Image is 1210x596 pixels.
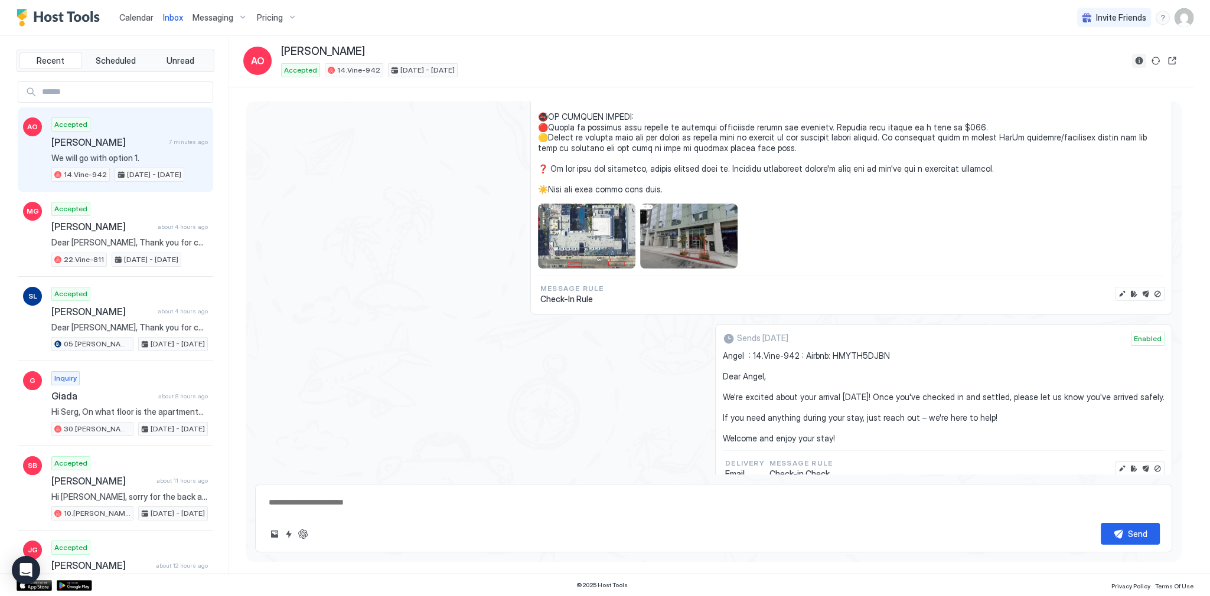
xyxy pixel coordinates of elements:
span: about 8 hours ago [158,392,208,400]
div: View image [640,204,738,268]
span: Inbox [163,12,183,22]
span: Invite Friends [1096,12,1146,23]
span: Hi [PERSON_NAME], sorry for the back and forth on the dates! I didnt realise when I altered the d... [51,492,208,502]
button: Send now [1140,463,1152,474]
span: 14.Vine-942 [337,65,380,76]
span: AO [251,54,265,68]
span: SL [28,291,37,302]
span: about 4 hours ago [158,307,208,315]
span: 30.[PERSON_NAME]-510 [64,424,131,434]
button: Disable message [1152,288,1163,300]
span: Hi Serg, On what floor is the apartment? Thanks [51,407,208,417]
span: Message Rule [540,283,604,294]
span: Enabled [1134,333,1162,344]
a: Privacy Policy [1111,579,1150,591]
a: Host Tools Logo [17,9,105,27]
span: Giada [51,390,154,402]
button: Edit rule [1128,463,1140,474]
span: Accepted [54,542,87,553]
button: Edit message [1116,463,1128,474]
span: Check-In Rule [540,294,604,304]
button: Send [1101,523,1160,545]
span: Message Rule [769,458,833,469]
span: Recent [37,55,64,66]
span: [DATE] - [DATE] [400,65,455,76]
span: about 11 hours ago [156,477,208,484]
button: Sync reservation [1149,54,1163,68]
span: 14.Vine-942 [64,169,107,180]
span: SB [28,460,37,471]
span: 22.Vine-811 [64,254,104,265]
a: Terms Of Use [1155,579,1193,591]
span: Privacy Policy [1111,582,1150,590]
span: Inquiry [54,373,77,384]
span: © 2025 Host Tools [576,581,628,589]
button: Scheduled [84,53,147,69]
span: Dear [PERSON_NAME], Thank you for choosing to stay at our apartment. 📅 I’d like to confirm your r... [51,237,208,248]
span: G [30,375,35,386]
input: Input Field [37,82,213,102]
button: Disable message [1152,463,1163,474]
button: Send now [1140,288,1152,300]
button: Upload image [268,527,282,541]
button: Quick reply [282,527,296,541]
span: [PERSON_NAME] [281,45,365,58]
button: ChatGPT Auto Reply [296,527,310,541]
span: JG [28,545,38,555]
span: Angel : 14.Vine-942 : Airbnb: HMYTH5DJBN Dear Angel, We're excited about your arrival [DATE]! Onc... [723,351,1165,444]
span: 7 minutes ago [169,138,208,146]
span: MG [27,206,39,217]
span: Accepted [54,119,87,130]
span: Accepted [54,458,87,469]
span: [PERSON_NAME] [51,306,153,317]
button: Unread [149,53,211,69]
span: Accepted [284,65,317,76]
span: [PERSON_NAME] [51,559,151,571]
div: View image [538,204,635,268]
span: Sends [DATE] [737,333,788,343]
button: Edit rule [1128,288,1140,300]
span: [DATE] - [DATE] [151,508,205,519]
span: Dear [PERSON_NAME], Thank you for choosing to stay at our apartment. 📅 I’d like to confirm your r... [51,322,208,333]
a: App Store [17,580,52,591]
span: AO [27,122,38,132]
span: [PERSON_NAME] [51,221,153,232]
span: Scheduled [96,55,136,66]
a: Google Play Store [57,580,92,591]
span: [PERSON_NAME] [51,136,164,148]
span: Check-in Check [769,469,833,479]
div: Send [1128,528,1147,540]
span: Terms Of Use [1155,582,1193,590]
span: We will go with option 1. [51,153,208,163]
span: [DATE] - [DATE] [151,339,205,349]
span: [DATE] - [DATE] [151,424,205,434]
span: Delivery [725,458,765,469]
span: [DATE] - [DATE] [127,169,181,180]
span: Accepted [54,204,87,214]
span: Calendar [119,12,154,22]
span: about 4 hours ago [158,223,208,231]
div: tab-group [17,50,214,72]
span: about 12 hours ago [156,562,208,569]
button: Open reservation [1165,54,1179,68]
div: menu [1156,11,1170,25]
span: Messaging [193,12,233,23]
span: 05.[PERSON_NAME]-617 [64,339,131,349]
div: Open Intercom Messenger [12,556,40,584]
div: User profile [1175,8,1193,27]
span: Email [725,469,765,479]
button: Edit message [1116,288,1128,300]
button: Reservation information [1132,54,1146,68]
span: [DATE] - [DATE] [124,254,178,265]
a: Inbox [163,11,183,24]
button: Recent [19,53,82,69]
a: Calendar [119,11,154,24]
span: 10.[PERSON_NAME]-203 [64,508,131,519]
span: Pricing [257,12,283,23]
span: Unread [167,55,194,66]
span: Accepted [54,289,87,299]
span: [PERSON_NAME] [51,475,152,487]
